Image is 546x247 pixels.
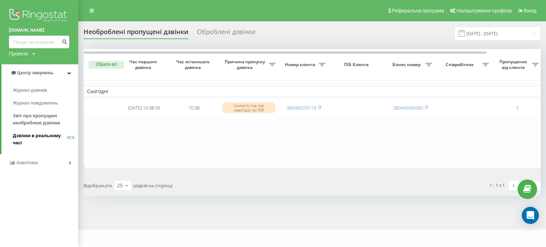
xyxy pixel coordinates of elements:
span: Бізнес номер [389,62,425,68]
span: Пропущених від клієнта [496,59,532,70]
div: Необроблені пропущені дзвінки [84,28,188,39]
a: Дзвінки в реальному часіNEW [13,129,78,149]
a: 380443906380 [393,104,423,111]
span: Час останнього дзвінка [175,59,213,70]
span: Причина пропуску дзвінка [222,59,269,70]
span: Час першого дзвінка [125,59,163,70]
div: Open Intercom Messenger [522,207,539,224]
span: Журнал повідомлень [13,100,58,107]
div: Скинуто під час навігації по IVR [222,102,275,113]
div: 25 [117,182,123,189]
span: рядків на сторінці [133,182,172,189]
td: [DATE] 10:38:39 [119,98,169,117]
button: Обрати всі [89,61,124,69]
span: Звіт про пропущені необроблені дзвінки [13,112,75,127]
span: Аналiтика [16,160,38,165]
span: Співробітник [439,62,482,68]
div: Оброблені дзвінки [197,28,255,39]
span: Вихід [524,8,536,14]
span: Дзвінки в реальному часі [13,132,67,146]
span: Журнал дзвінків [13,87,47,94]
a: Журнал повідомлень [13,97,78,109]
td: 1 [492,98,542,117]
span: ПІБ Клієнта [335,62,380,68]
div: Проекти [9,50,28,57]
span: Налаштування профілю [456,8,512,14]
span: Відображати [84,182,112,189]
td: 10:38 [169,98,219,117]
img: Ringostat logo [9,7,69,25]
input: Пошук за номером [9,36,69,48]
span: Центр звернень [17,70,53,75]
div: 1 - 1 з 1 [489,182,505,189]
a: [DOMAIN_NAME] [9,27,69,34]
span: Реферальна програма [392,8,444,14]
a: Журнал дзвінків [13,84,78,97]
a: 380680255118 [287,104,316,111]
span: Номер клієнта [283,62,319,68]
a: Звіт про пропущені необроблені дзвінки [13,109,78,129]
a: Центр звернень [1,64,78,81]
